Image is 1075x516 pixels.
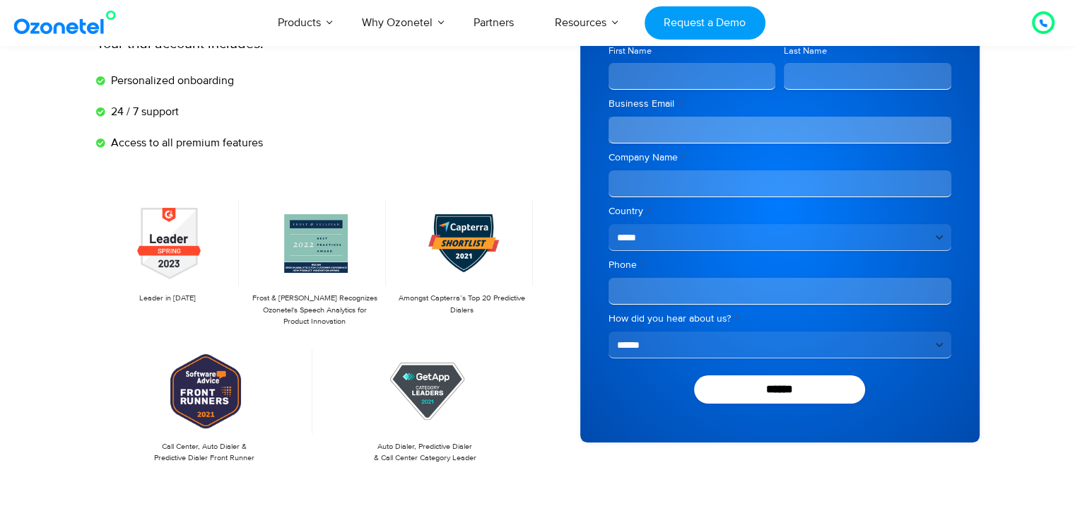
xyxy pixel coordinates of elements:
label: Business Email [609,97,951,111]
label: First Name [609,45,776,58]
label: Last Name [784,45,951,58]
label: How did you hear about us? [609,312,951,326]
span: Access to all premium features [107,134,263,151]
label: Country [609,204,951,218]
label: Company Name [609,151,951,165]
p: Frost & [PERSON_NAME] Recognizes Ozonetel's Speech Analytics for Product Innovation [250,293,379,328]
p: Call Center, Auto Dialer & Predictive Dialer Front Runner [103,441,306,464]
p: Auto Dialer, Predictive Dialer & Call Center Category Leader [324,441,527,464]
p: Amongst Capterra’s Top 20 Predictive Dialers [397,293,526,316]
span: 24 / 7 support [107,103,179,120]
p: Leader in [DATE] [103,293,232,305]
a: Request a Demo [645,6,765,40]
span: Personalized onboarding [107,72,234,89]
label: Phone [609,258,951,272]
